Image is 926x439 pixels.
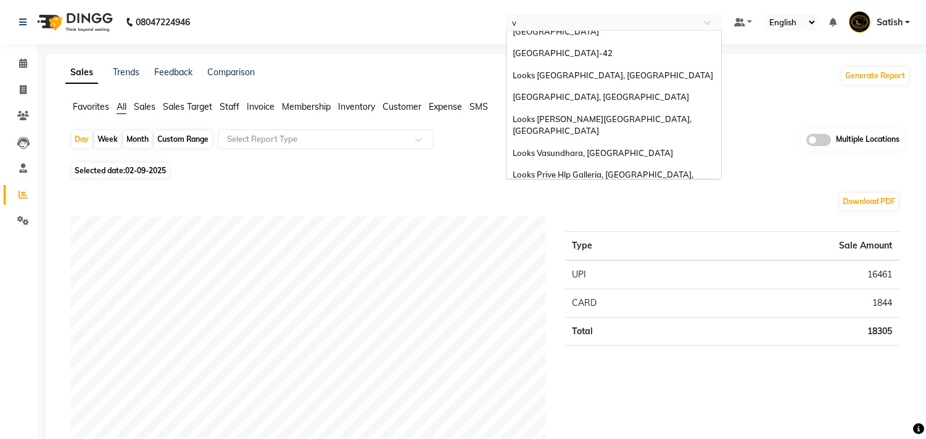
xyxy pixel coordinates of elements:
[849,11,870,33] img: Satish
[207,67,255,78] a: Comparison
[163,101,212,112] span: Sales Target
[247,101,275,112] span: Invoice
[513,114,693,136] span: Looks [PERSON_NAME][GEOGRAPHIC_DATA], [GEOGRAPHIC_DATA]
[513,48,613,58] span: [GEOGRAPHIC_DATA]-42
[842,67,908,84] button: Generate Report
[688,317,899,345] td: 18305
[220,101,239,112] span: Staff
[94,131,121,148] div: Week
[125,166,166,175] span: 02-09-2025
[117,101,126,112] span: All
[72,131,92,148] div: Day
[134,101,155,112] span: Sales
[72,163,169,178] span: Selected date:
[469,101,488,112] span: SMS
[338,101,375,112] span: Inventory
[136,5,190,39] b: 08047224946
[154,67,192,78] a: Feedback
[877,16,903,29] span: Satish
[65,62,98,84] a: Sales
[688,289,899,317] td: 1844
[429,101,462,112] span: Expense
[565,260,688,289] td: UPI
[565,317,688,345] td: Total
[506,30,722,179] ng-dropdown-panel: Options list
[31,5,116,39] img: logo
[565,231,688,260] th: Type
[382,101,421,112] span: Customer
[836,134,899,146] span: Multiple Locations
[513,170,695,192] span: Looks Prive Hlp Galleria, [GEOGRAPHIC_DATA], [GEOGRAPHIC_DATA]
[113,67,139,78] a: Trends
[688,260,899,289] td: 16461
[282,101,331,112] span: Membership
[513,92,689,102] span: [GEOGRAPHIC_DATA], [GEOGRAPHIC_DATA]
[154,131,212,148] div: Custom Range
[73,101,109,112] span: Favorites
[688,231,899,260] th: Sale Amount
[513,14,648,36] span: Looks Prive [GEOGRAPHIC_DATA], [GEOGRAPHIC_DATA]
[513,148,673,158] span: Looks Vasundhara, [GEOGRAPHIC_DATA]
[123,131,152,148] div: Month
[513,70,713,80] span: Looks [GEOGRAPHIC_DATA], [GEOGRAPHIC_DATA]
[840,193,898,210] button: Download PDF
[565,289,688,317] td: CARD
